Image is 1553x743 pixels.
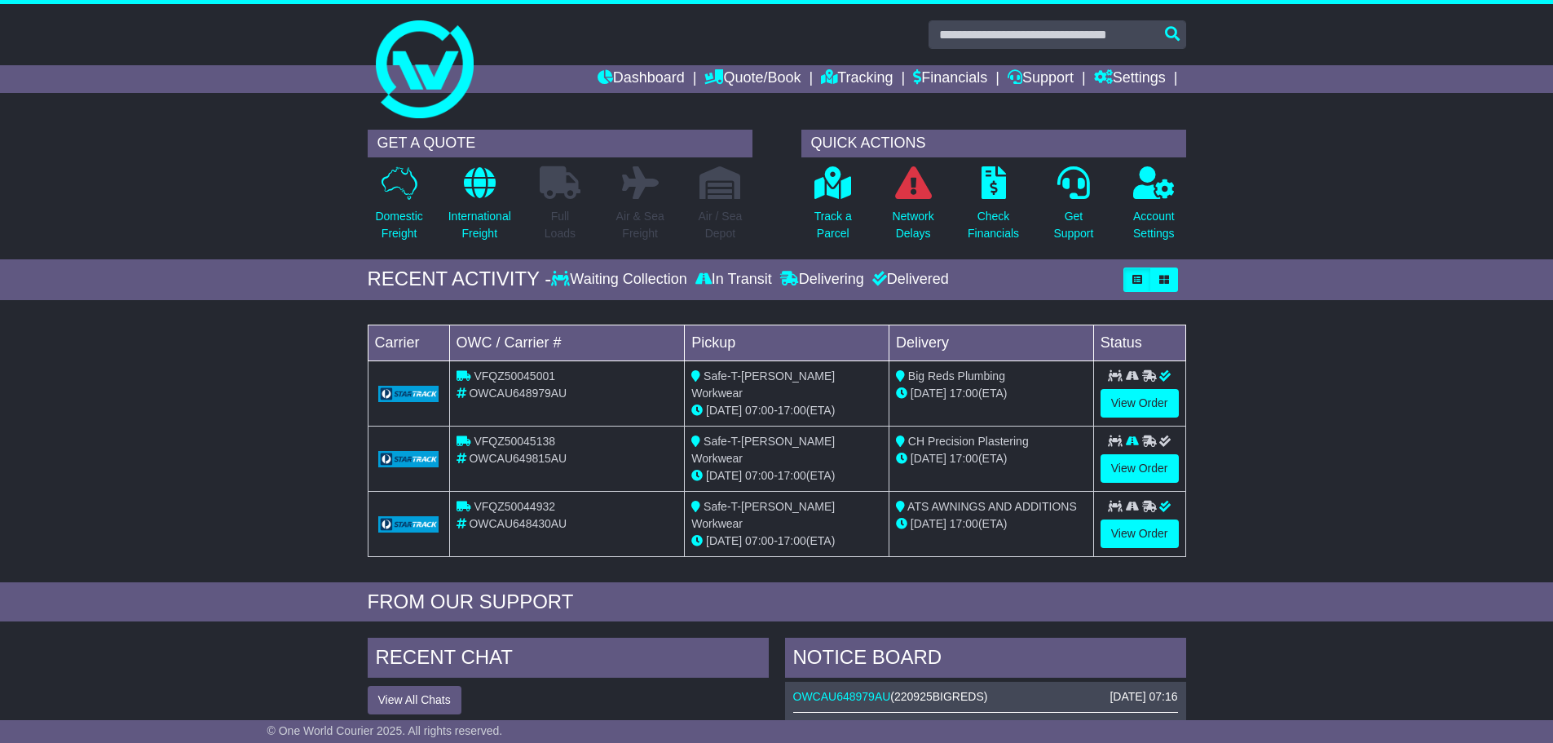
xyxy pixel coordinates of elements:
[892,208,933,242] p: Network Delays
[776,271,868,289] div: Delivering
[889,325,1093,360] td: Delivery
[896,385,1087,402] div: (ETA)
[691,467,882,484] div: - (ETA)
[950,517,978,530] span: 17:00
[745,404,774,417] span: 07:00
[908,435,1029,448] span: CH Precision Plastering
[913,65,987,93] a: Financials
[911,517,946,530] span: [DATE]
[448,166,512,251] a: InternationalFreight
[598,65,685,93] a: Dashboard
[706,534,742,547] span: [DATE]
[1101,520,1179,548] a: View Order
[745,469,774,482] span: 07:00
[691,271,776,289] div: In Transit
[908,369,1005,383] span: Big Reds Plumbing
[1132,166,1176,251] a: AccountSettings
[1101,389,1179,418] a: View Order
[821,65,893,93] a: Tracking
[868,271,949,289] div: Delivered
[706,404,742,417] span: [DATE]
[469,452,567,465] span: OWCAU649815AU
[685,325,889,360] td: Pickup
[793,690,891,703] a: OWCAU648979AU
[691,435,835,465] span: Safe-T-[PERSON_NAME] Workwear
[691,533,882,550] div: - (ETA)
[267,724,503,737] span: © One World Courier 2025. All rights reserved.
[375,208,422,242] p: Domestic Freight
[469,517,567,530] span: OWCAU648430AU
[1133,208,1175,242] p: Account Settings
[1110,690,1177,704] div: [DATE] 07:16
[950,452,978,465] span: 17:00
[793,690,1178,704] div: ( )
[699,208,743,242] p: Air / Sea Depot
[474,369,555,383] span: VFQZ50045001
[368,325,449,360] td: Carrier
[368,590,1186,614] div: FROM OUR SUPPORT
[1053,208,1093,242] p: Get Support
[368,130,752,157] div: GET A QUOTE
[896,515,1087,533] div: (ETA)
[374,166,423,251] a: DomesticFreight
[950,387,978,400] span: 17:00
[814,166,853,251] a: Track aParcel
[778,534,806,547] span: 17:00
[778,469,806,482] span: 17:00
[891,166,934,251] a: NetworkDelays
[704,65,801,93] a: Quote/Book
[691,500,835,530] span: Safe-T-[PERSON_NAME] Workwear
[1101,454,1179,483] a: View Order
[691,402,882,419] div: - (ETA)
[474,435,555,448] span: VFQZ50045138
[911,452,946,465] span: [DATE]
[968,208,1019,242] p: Check Financials
[907,500,1077,513] span: ATS AWNINGS AND ADDITIONS
[706,469,742,482] span: [DATE]
[911,387,946,400] span: [DATE]
[378,516,439,533] img: GetCarrierServiceLogo
[449,325,685,360] td: OWC / Carrier #
[691,369,835,400] span: Safe-T-[PERSON_NAME] Workwear
[1052,166,1094,251] a: GetSupport
[785,638,1186,682] div: NOTICE BOARD
[894,690,984,703] span: 220925BIGREDS
[1093,325,1185,360] td: Status
[1008,65,1074,93] a: Support
[967,166,1020,251] a: CheckFinancials
[896,450,1087,467] div: (ETA)
[368,268,552,291] div: RECENT ACTIVITY -
[1094,65,1166,93] a: Settings
[448,208,511,242] p: International Freight
[378,386,439,402] img: GetCarrierServiceLogo
[378,451,439,467] img: GetCarrierServiceLogo
[814,208,852,242] p: Track a Parcel
[616,208,664,242] p: Air & Sea Freight
[745,534,774,547] span: 07:00
[474,500,555,513] span: VFQZ50044932
[368,686,461,714] button: View All Chats
[469,387,567,400] span: OWCAU648979AU
[801,130,1186,157] div: QUICK ACTIONS
[540,208,580,242] p: Full Loads
[778,404,806,417] span: 17:00
[551,271,690,289] div: Waiting Collection
[368,638,769,682] div: RECENT CHAT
